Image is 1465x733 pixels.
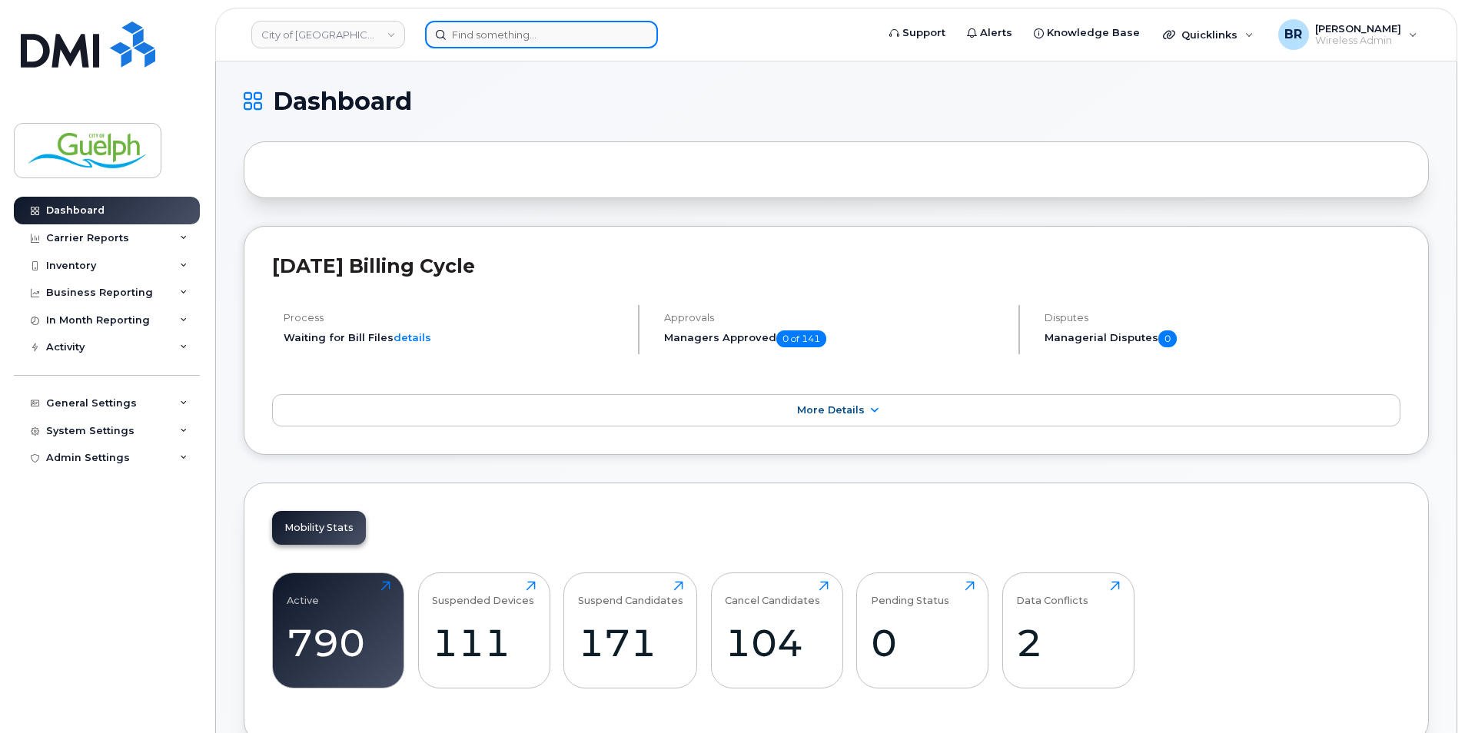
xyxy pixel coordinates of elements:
a: Suspended Devices111 [432,581,536,679]
div: Suspend Candidates [578,581,683,606]
span: More Details [797,404,865,416]
div: 0 [871,620,975,665]
h2: [DATE] Billing Cycle [272,254,1400,277]
span: 0 of 141 [776,330,826,347]
a: Cancel Candidates104 [725,581,829,679]
li: Waiting for Bill Files [284,330,625,345]
div: Active [287,581,319,606]
a: Suspend Candidates171 [578,581,683,679]
h4: Disputes [1045,312,1400,323]
div: Pending Status [871,581,949,606]
span: Dashboard [273,90,412,113]
h5: Managers Approved [664,330,1005,347]
a: Active790 [287,581,390,679]
div: Suspended Devices [432,581,534,606]
div: Data Conflicts [1016,581,1088,606]
h4: Process [284,312,625,323]
div: 104 [725,620,829,665]
span: 0 [1158,330,1177,347]
div: 111 [432,620,536,665]
a: Pending Status0 [871,581,975,679]
div: Cancel Candidates [725,581,820,606]
div: 2 [1016,620,1120,665]
h5: Managerial Disputes [1045,330,1400,347]
h4: Approvals [664,312,1005,323]
div: 171 [578,620,683,665]
a: details [394,331,431,343]
div: 790 [287,620,390,665]
a: Data Conflicts2 [1016,581,1120,679]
